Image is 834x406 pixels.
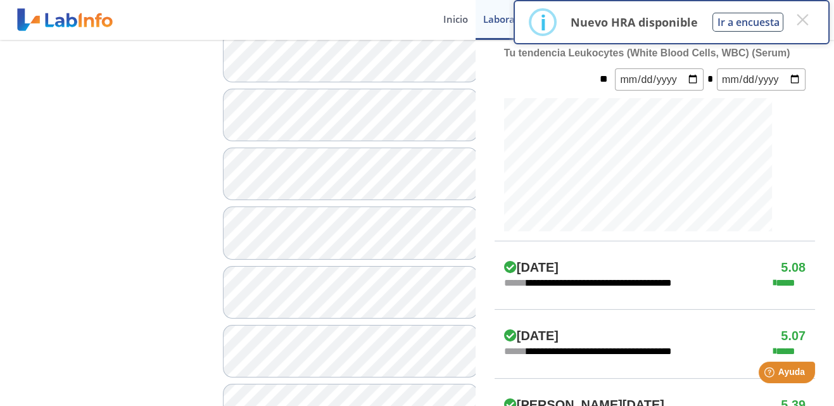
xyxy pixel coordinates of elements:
input: mm/dd/yyyy [717,68,806,91]
p: Nuevo HRA disponible [570,15,697,30]
input: mm/dd/yyyy [615,68,704,91]
h4: 5.08 [781,260,806,276]
div: i [540,11,546,34]
iframe: Help widget launcher [721,357,820,392]
b: Tu tendencia Leukocytes (White Blood Cells, WBC) (Serum) [504,48,790,58]
h4: 5.07 [781,329,806,344]
h4: [DATE] [504,329,559,344]
button: Ir a encuesta [712,13,783,32]
button: Close this dialog [791,8,814,31]
h4: [DATE] [504,260,559,276]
